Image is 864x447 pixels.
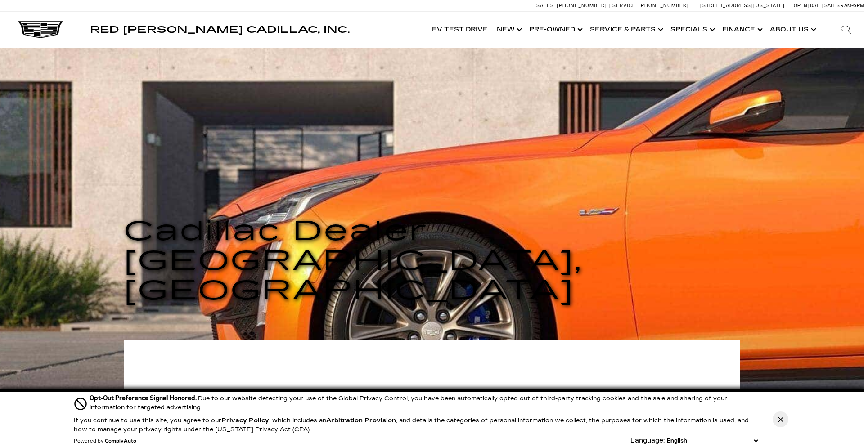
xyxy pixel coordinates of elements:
a: ComplyAuto [105,438,136,444]
div: Powered by [74,438,136,444]
span: Sales: [536,3,555,9]
a: Sales: [PHONE_NUMBER] [536,3,609,8]
span: [PHONE_NUMBER] [639,3,689,9]
a: Red [PERSON_NAME] Cadillac, Inc. [90,25,350,34]
select: Language Select [665,436,760,445]
a: About Us [765,12,819,48]
a: Specials [666,12,718,48]
a: Privacy Policy [221,417,269,424]
a: Pre-Owned [525,12,585,48]
img: Cadillac Dark Logo with Cadillac White Text [18,21,63,38]
span: Service: [612,3,637,9]
button: Close Button [773,411,788,427]
div: Language: [630,438,665,444]
span: Red [PERSON_NAME] Cadillac, Inc. [90,24,350,35]
a: Finance [718,12,765,48]
span: Opt-Out Preference Signal Honored . [90,394,198,402]
span: Cadillac Dealer [GEOGRAPHIC_DATA], [GEOGRAPHIC_DATA] [124,215,582,307]
strong: Arbitration Provision [326,417,396,424]
p: If you continue to use this site, you agree to our , which includes an , and details the categori... [74,417,749,433]
span: Open [DATE] [794,3,823,9]
a: Service: [PHONE_NUMBER] [609,3,691,8]
span: 9 AM-6 PM [841,3,864,9]
a: EV Test Drive [427,12,492,48]
span: [PHONE_NUMBER] [557,3,607,9]
a: [STREET_ADDRESS][US_STATE] [700,3,785,9]
a: New [492,12,525,48]
div: Due to our website detecting your use of the Global Privacy Control, you have been automatically ... [90,393,760,412]
span: Sales: [824,3,841,9]
a: Service & Parts [585,12,666,48]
